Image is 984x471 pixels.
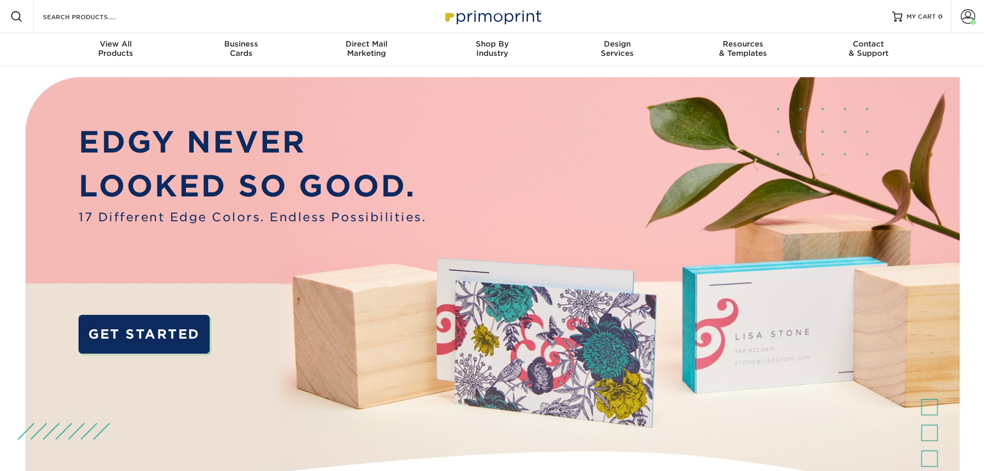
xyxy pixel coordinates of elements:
div: Industry [429,39,555,58]
span: Direct Mail [304,39,429,49]
a: GET STARTED [79,315,209,354]
div: Services [555,39,680,58]
a: Direct MailMarketing [304,33,429,66]
span: Business [178,39,304,49]
span: 0 [938,13,943,20]
p: EDGY NEVER [79,120,426,164]
a: Resources& Templates [680,33,806,66]
a: DesignServices [555,33,680,66]
div: & Templates [680,39,806,58]
div: Marketing [304,39,429,58]
span: 17 Different Edge Colors. Endless Possibilities. [79,208,426,226]
span: Shop By [429,39,555,49]
span: View All [53,39,179,49]
a: Shop ByIndustry [429,33,555,66]
a: BusinessCards [178,33,304,66]
img: Primoprint [441,5,544,27]
a: Contact& Support [806,33,931,66]
input: SEARCH PRODUCTS..... [42,10,143,23]
p: LOOKED SO GOOD. [79,164,426,208]
span: Resources [680,39,806,49]
div: Products [53,39,179,58]
div: & Support [806,39,931,58]
span: Contact [806,39,931,49]
span: Design [555,39,680,49]
div: Cards [178,39,304,58]
a: View AllProducts [53,33,179,66]
span: MY CART [907,12,936,21]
